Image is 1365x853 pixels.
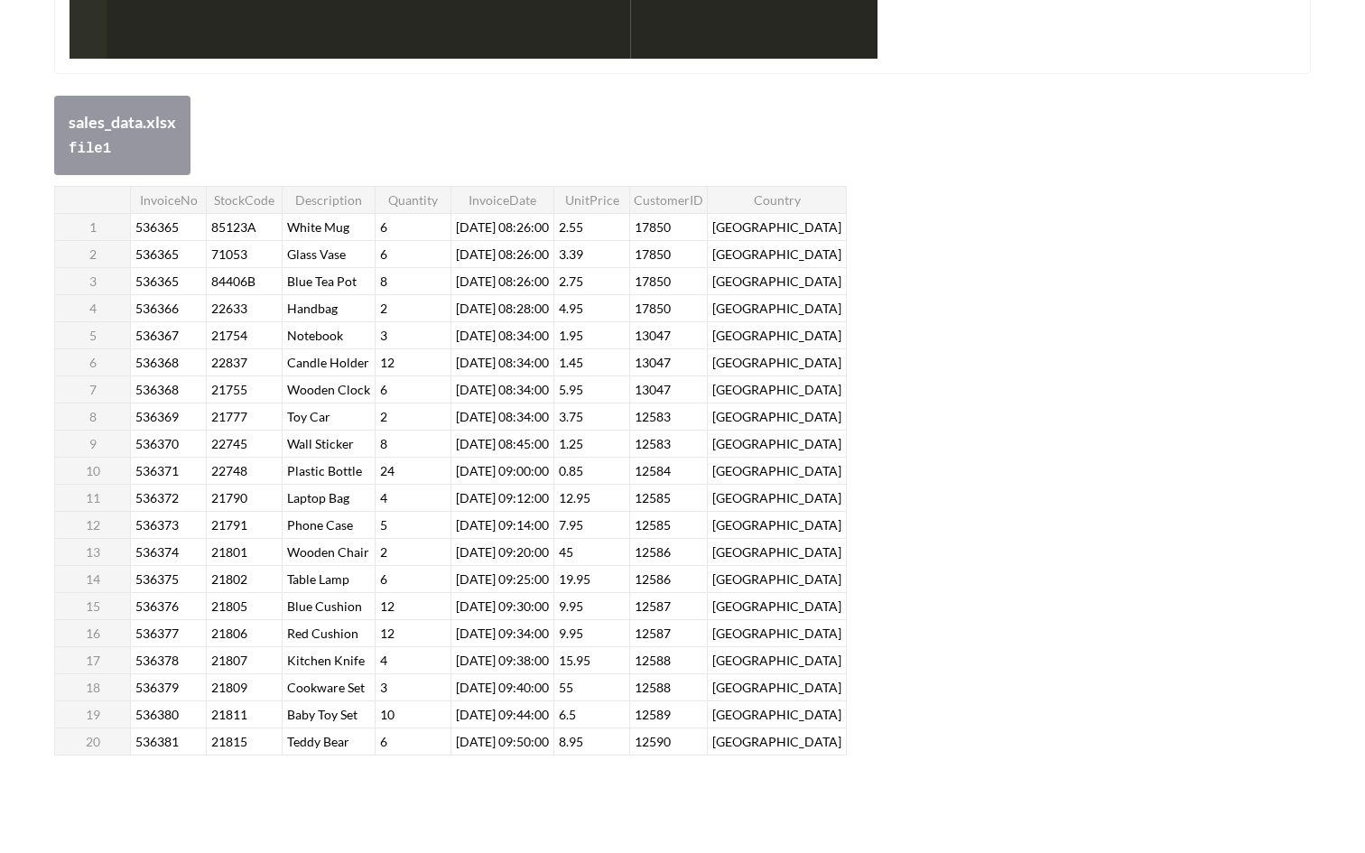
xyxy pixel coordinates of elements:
span: 17850 [631,216,674,238]
span: Toy Car [283,405,334,428]
span: Candle Holder [283,351,373,374]
span: 8 [376,432,391,455]
th: 4 [55,294,131,321]
span: 3 [376,324,391,347]
span: Glass Vase [283,243,349,265]
th: 5 [55,321,131,348]
span: [DATE] 09:34:00 [452,622,552,644]
span: Wooden Chair [283,541,373,563]
span: 21790 [208,487,251,509]
span: 536377 [132,622,182,644]
span: [DATE] 08:26:00 [452,216,552,238]
span: [GEOGRAPHIC_DATA] [709,351,845,374]
span: 13047 [631,378,674,401]
span: 6 [376,216,391,238]
span: Wall Sticker [283,432,357,455]
span: [GEOGRAPHIC_DATA] [709,703,845,726]
th: Quantity [376,186,451,213]
span: 24 [376,459,398,482]
span: 8.95 [555,730,587,753]
span: 13047 [631,324,674,347]
span: [DATE] 09:25:00 [452,568,552,590]
span: 3.75 [555,405,587,428]
th: 16 [55,619,131,646]
th: 11 [55,484,131,511]
span: 1.95 [555,324,587,347]
th: CustomerID [630,186,708,213]
span: 5.95 [555,378,587,401]
span: 8 [376,270,391,292]
span: 85123A [208,216,260,238]
span: 7.95 [555,514,587,536]
span: 536378 [132,649,182,672]
span: 21802 [208,568,251,590]
span: Table Lamp [283,568,353,590]
span: 2 [376,297,391,320]
span: 536368 [132,351,182,374]
span: 12590 [631,730,674,753]
span: [GEOGRAPHIC_DATA] [709,514,845,536]
span: 22837 [208,351,251,374]
span: 12 [376,351,398,374]
span: [GEOGRAPHIC_DATA] [709,378,845,401]
span: 12586 [631,568,674,590]
span: 2 [376,405,391,428]
span: 536368 [132,378,182,401]
code: file 1 [69,141,111,157]
span: [DATE] 08:28:00 [452,297,552,320]
span: [GEOGRAPHIC_DATA] [709,541,845,563]
th: InvoiceNo [131,186,207,213]
span: Phone Case [283,514,357,536]
span: [DATE] 08:26:00 [452,243,552,265]
span: 536366 [132,297,182,320]
span: [DATE] 09:40:00 [452,676,552,699]
th: 10 [55,457,131,484]
th: Country [708,186,847,213]
span: 4 [376,649,391,672]
span: [GEOGRAPHIC_DATA] [709,649,845,672]
span: 536367 [132,324,182,347]
span: 6.5 [555,703,580,726]
th: 13 [55,538,131,565]
th: 15 [55,592,131,619]
span: [DATE] 09:50:00 [452,730,552,753]
span: 12 [376,595,398,617]
span: 21811 [208,703,251,726]
span: [GEOGRAPHIC_DATA] [709,487,845,509]
span: 12588 [631,649,674,672]
span: 536374 [132,541,182,563]
span: 21809 [208,676,251,699]
span: [GEOGRAPHIC_DATA] [709,730,845,753]
span: 22748 [208,459,251,482]
span: 536365 [132,243,182,265]
span: 21815 [208,730,251,753]
span: 536369 [132,405,182,428]
span: 17850 [631,297,674,320]
span: [GEOGRAPHIC_DATA] [709,676,845,699]
span: [DATE] 08:26:00 [452,270,552,292]
span: 19.95 [555,568,594,590]
span: 536365 [132,270,182,292]
span: 6 [376,243,391,265]
span: [GEOGRAPHIC_DATA] [709,216,845,238]
th: 7 [55,376,131,403]
span: 45 [555,541,577,563]
span: 1.25 [555,432,587,455]
span: [DATE] 09:12:00 [452,487,552,509]
span: 12585 [631,514,674,536]
span: Notebook [283,324,347,347]
span: 22745 [208,432,251,455]
span: Blue Cushion [283,595,366,617]
span: Plastic Bottle [283,459,366,482]
div: sales_data.xlsx [69,110,176,134]
span: 536372 [132,487,182,509]
span: 13047 [631,351,674,374]
span: Laptop Bag [283,487,353,509]
span: 22633 [208,297,251,320]
th: InvoiceDate [451,186,554,213]
span: [GEOGRAPHIC_DATA] [709,595,845,617]
span: 536375 [132,568,182,590]
span: 84406B [208,270,259,292]
span: [DATE] 09:20:00 [452,541,552,563]
span: [GEOGRAPHIC_DATA] [709,270,845,292]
